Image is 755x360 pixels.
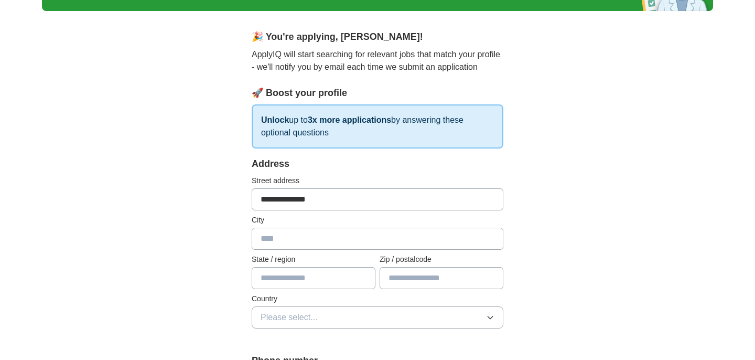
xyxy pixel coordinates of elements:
[261,311,318,324] span: Please select...
[252,30,503,44] div: 🎉 You're applying , [PERSON_NAME] !
[380,254,503,265] label: Zip / postalcode
[252,293,503,304] label: Country
[252,215,503,226] label: City
[252,175,503,186] label: Street address
[252,86,503,100] div: 🚀 Boost your profile
[252,157,503,171] div: Address
[252,48,503,73] p: ApplyIQ will start searching for relevant jobs that match your profile - we'll notify you by emai...
[252,254,375,265] label: State / region
[252,104,503,149] p: up to by answering these optional questions
[261,115,289,124] strong: Unlock
[308,115,391,124] strong: 3x more applications
[252,306,503,329] button: Please select...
